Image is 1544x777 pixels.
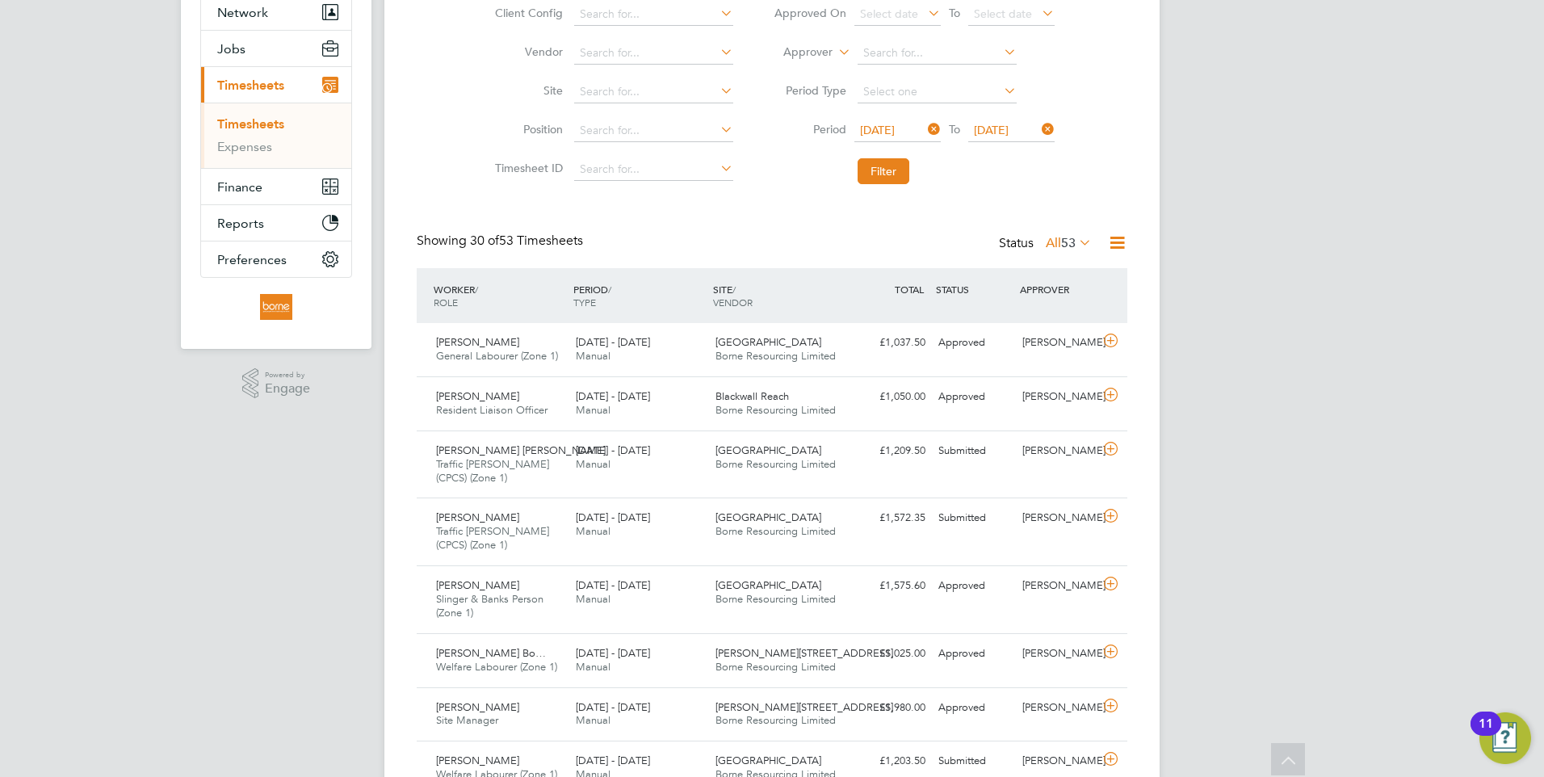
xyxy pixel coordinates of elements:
[944,119,965,140] span: To
[265,368,310,382] span: Powered by
[436,389,519,403] span: [PERSON_NAME]
[576,389,650,403] span: [DATE] - [DATE]
[1016,505,1100,531] div: [PERSON_NAME]
[490,161,563,175] label: Timesheet ID
[265,382,310,396] span: Engage
[932,330,1016,356] div: Approved
[715,335,821,349] span: [GEOGRAPHIC_DATA]
[576,510,650,524] span: [DATE] - [DATE]
[715,457,836,471] span: Borne Resourcing Limited
[715,403,836,417] span: Borne Resourcing Limited
[576,700,650,714] span: [DATE] - [DATE]
[201,205,351,241] button: Reports
[848,438,932,464] div: £1,209.50
[932,640,1016,667] div: Approved
[490,122,563,136] label: Position
[1479,712,1531,764] button: Open Resource Center, 11 new notifications
[436,403,548,417] span: Resident Liaison Officer
[436,754,519,767] span: [PERSON_NAME]
[201,103,351,168] div: Timesheets
[715,524,836,538] span: Borne Resourcing Limited
[944,2,965,23] span: To
[715,713,836,727] span: Borne Resourcing Limited
[848,748,932,775] div: £1,203.50
[490,83,563,98] label: Site
[260,294,292,320] img: borneltd-logo-retina.png
[715,443,821,457] span: [GEOGRAPHIC_DATA]
[715,592,836,606] span: Borne Resourcing Limited
[999,233,1095,255] div: Status
[858,158,909,184] button: Filter
[715,349,836,363] span: Borne Resourcing Limited
[217,179,262,195] span: Finance
[715,578,821,592] span: [GEOGRAPHIC_DATA]
[848,384,932,410] div: £1,050.00
[217,5,268,20] span: Network
[860,6,918,21] span: Select date
[576,592,610,606] span: Manual
[932,748,1016,775] div: Submitted
[569,275,709,317] div: PERIOD
[932,275,1016,304] div: STATUS
[858,42,1017,65] input: Search for...
[774,122,846,136] label: Period
[576,524,610,538] span: Manual
[576,443,650,457] span: [DATE] - [DATE]
[436,524,549,552] span: Traffic [PERSON_NAME] (CPCS) (Zone 1)
[490,44,563,59] label: Vendor
[715,646,893,660] span: [PERSON_NAME][STREET_ADDRESS]
[434,296,458,309] span: ROLE
[436,510,519,524] span: [PERSON_NAME]
[573,296,596,309] span: TYPE
[217,139,272,154] a: Expenses
[848,330,932,356] div: £1,037.50
[217,252,287,267] span: Preferences
[217,41,245,57] span: Jobs
[470,233,499,249] span: 30 of
[848,640,932,667] div: £1,025.00
[1016,573,1100,599] div: [PERSON_NAME]
[576,646,650,660] span: [DATE] - [DATE]
[713,296,753,309] span: VENDOR
[217,78,284,93] span: Timesheets
[574,3,733,26] input: Search for...
[576,660,610,674] span: Manual
[1016,275,1100,304] div: APPROVER
[242,368,311,399] a: Powered byEngage
[576,578,650,592] span: [DATE] - [DATE]
[436,349,558,363] span: General Labourer (Zone 1)
[436,646,546,660] span: [PERSON_NAME] Bo…
[436,660,557,674] span: Welfare Labourer (Zone 1)
[201,241,351,277] button: Preferences
[576,349,610,363] span: Manual
[732,283,736,296] span: /
[217,116,284,132] a: Timesheets
[715,389,789,403] span: Blackwall Reach
[436,335,519,349] span: [PERSON_NAME]
[574,42,733,65] input: Search for...
[490,6,563,20] label: Client Config
[1016,330,1100,356] div: [PERSON_NAME]
[436,713,498,727] span: Site Manager
[932,573,1016,599] div: Approved
[1061,235,1076,251] span: 53
[895,283,924,296] span: TOTAL
[574,158,733,181] input: Search for...
[932,384,1016,410] div: Approved
[974,6,1032,21] span: Select date
[1016,695,1100,721] div: [PERSON_NAME]
[475,283,478,296] span: /
[576,754,650,767] span: [DATE] - [DATE]
[715,754,821,767] span: [GEOGRAPHIC_DATA]
[715,700,893,714] span: [PERSON_NAME][STREET_ADDRESS]
[860,123,895,137] span: [DATE]
[201,67,351,103] button: Timesheets
[1046,235,1092,251] label: All
[201,31,351,66] button: Jobs
[858,81,1017,103] input: Select one
[715,510,821,524] span: [GEOGRAPHIC_DATA]
[932,505,1016,531] div: Submitted
[1016,384,1100,410] div: [PERSON_NAME]
[576,403,610,417] span: Manual
[774,6,846,20] label: Approved On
